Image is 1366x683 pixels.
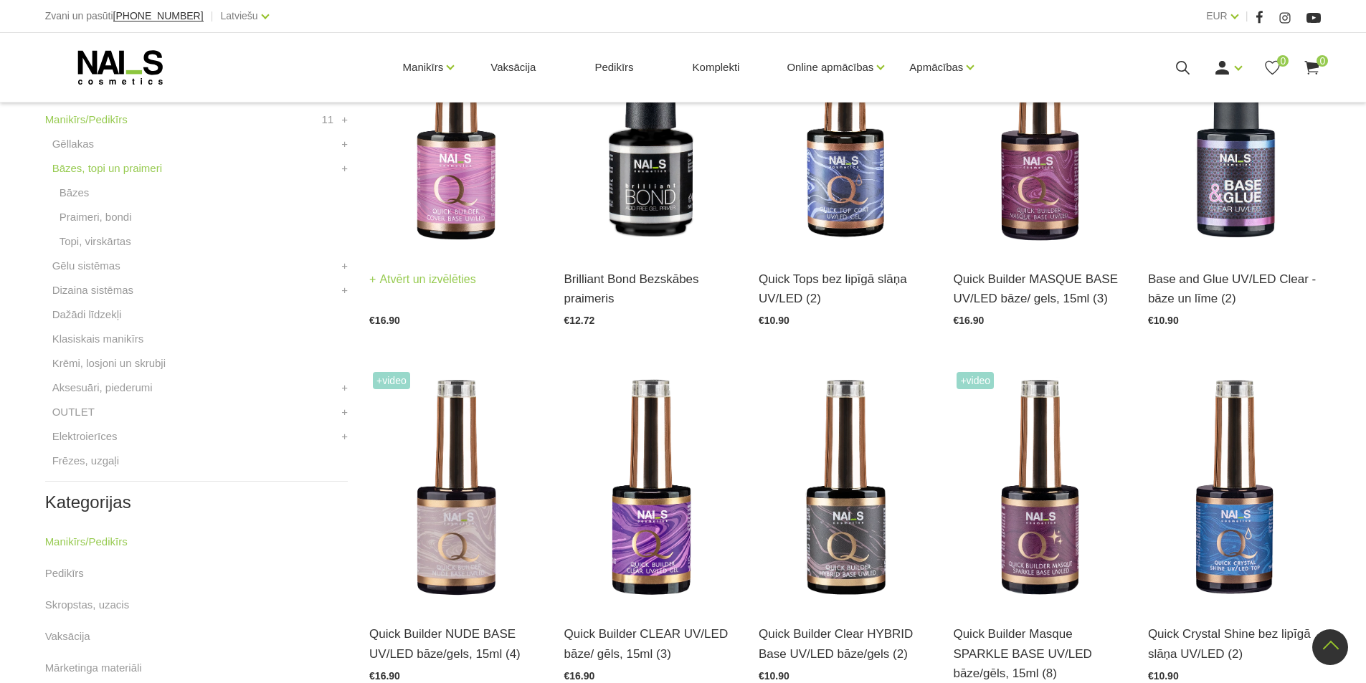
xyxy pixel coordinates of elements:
span: €12.72 [564,315,595,326]
a: Topi, virskārtas [60,233,131,250]
a: Quick Tops bez lipīgā slāņa UV/LED (2) [759,269,931,308]
span: €10.90 [1148,315,1179,326]
a: EUR [1206,7,1228,24]
span: 0 [1277,55,1289,67]
img: Maskējoša, viegli mirdzoša bāze/gels. Unikāls produkts ar daudz izmantošanas iespējām: •Bāze gell... [953,368,1126,606]
a: OUTLET [52,403,95,421]
div: Zvani un pasūti [45,7,204,25]
a: Latviešu [221,7,258,24]
a: Klasiskais manikīrs [52,330,144,348]
span: [PHONE_NUMBER] [113,10,204,22]
img: Lieliskas noturības kamuflējošā bāze/gels, kas ir saudzīga pret dabīgo nagu un nebojā naga plātni... [369,368,542,606]
a: Skropstas, uzacis [45,596,130,613]
span: €16.90 [369,315,400,326]
span: +Video [373,372,410,389]
a: Gēlu sistēmas [52,257,120,274]
a: Gēllakas [52,135,94,153]
span: €16.90 [564,670,595,682]
a: Bāzes [60,184,90,201]
a: Pedikīrs [45,565,84,582]
a: Aksesuāri, piederumi [52,379,153,396]
a: Dažādi līdzekļi [52,306,122,323]
span: €16.90 [953,315,984,326]
a: Praimeri, bondi [60,209,132,226]
img: Šī brīža iemīlētākais produkts, kas nepieviļ nevienu meistaru.Perfektas noturības kamuflāžas bāze... [369,14,542,252]
a: Online apmācības [787,39,873,96]
img: Klientu iemīļotajai Rubber bāzei esam mainījuši nosaukumu uz Quick Builder Clear HYBRID Base UV/L... [759,368,931,606]
img: Līme tipšiem un bāze naga pārklājumam – 2in1. Inovatīvs produkts! Izmantojams kā līme tipšu pielī... [1148,14,1321,252]
a: Manikīrs/Pedikīrs [45,111,128,128]
img: Virsējais pārklājums bez lipīgā slāņa un UV zilā pārklājuma. Nodrošina izcilu spīdumu manikīram l... [1148,368,1321,606]
span: 11 [321,111,333,128]
a: Quick Builder CLEAR UV/LED bāze/ gēls, 15ml (3) [564,624,737,663]
a: + [341,111,348,128]
span: €10.90 [759,670,789,682]
a: Quick Builder NUDE BASE UV/LED bāze/gels, 15ml (4) [369,624,542,663]
span: 0 [1317,55,1328,67]
a: 0 [1263,59,1281,77]
img: Bezskābes saķeres kārta nagiem.Skābi nesaturošs līdzeklis, kas nodrošina lielisku dabīgā naga saķ... [564,14,737,252]
a: Dizaina sistēmas [52,282,133,299]
a: Manikīrs/Pedikīrs [45,533,128,550]
span: €10.90 [759,315,789,326]
a: Quick Builder MASQUE BASE UV/LED bāze/ gels, 15ml (3) [953,269,1126,308]
a: + [341,282,348,299]
img: Virsējais pārklājums bez lipīgā slāņa.Nodrošina izcilu spīdumu manikīram līdz pat nākamajai profi... [759,14,931,252]
a: Quick Builder Clear HYBRID Base UV/LED bāze/gels (2) [759,624,931,663]
a: Brilliant Bond Bezskābes praimeris [564,269,737,308]
a: Komplekti [681,33,751,102]
h2: Kategorijas [45,493,348,512]
a: Frēzes, uzgaļi [52,452,119,469]
a: Krēmi, losjoni un skrubji [52,355,166,372]
a: Base and Glue UV/LED Clear - bāze un līme (2) [1148,269,1321,308]
a: + [341,379,348,396]
img: Quick Builder Clear – caurspīdīga bāze/gēls. Šī bāze/gēls ir unikāls produkts ar daudz izmantošan... [564,368,737,606]
span: €10.90 [1148,670,1179,682]
span: | [1246,7,1248,25]
a: Mārketinga materiāli [45,659,142,677]
a: + [341,403,348,421]
a: + [341,160,348,177]
a: Pedikīrs [583,33,645,102]
a: + [341,135,348,153]
a: Vaksācija [45,628,90,645]
a: Apmācības [909,39,963,96]
a: Quick Builder Masque SPARKLE BASE UV/LED bāze/gēls, 15ml (8) [953,624,1126,683]
img: Quick Masque base – viegli maskējoša bāze/gels. Šī bāze/gels ir unikāls produkts ar daudz izmanto... [953,14,1126,252]
a: Elektroierīces [52,428,118,445]
span: +Video [957,372,994,389]
a: + [341,257,348,274]
a: Manikīrs [403,39,444,96]
a: 0 [1303,59,1321,77]
span: €16.90 [369,670,400,682]
a: Vaksācija [479,33,547,102]
a: + [341,428,348,445]
span: | [211,7,214,25]
a: Atvērt un izvēlēties [369,269,476,290]
a: [PHONE_NUMBER] [113,11,204,22]
a: Bāzes, topi un praimeri [52,160,162,177]
a: Quick Crystal Shine bez lipīgā slāņa UV/LED (2) [1148,624,1321,663]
